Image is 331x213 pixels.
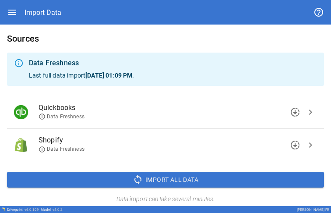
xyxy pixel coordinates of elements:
p: Last full data import . [29,71,317,80]
span: Quickbooks [39,103,303,113]
span: chevron_right [305,140,316,150]
span: chevron_right [305,107,316,117]
button: Import All Data [7,172,324,188]
span: v 5.0.2 [53,208,63,212]
div: Data Freshness [29,58,317,68]
h6: Data import can take several minutes. [7,195,324,204]
span: downloading [290,140,300,150]
span: downloading [290,107,300,117]
h6: Sources [7,32,324,46]
div: Drivepoint [7,208,39,212]
span: Shopify [39,135,303,146]
span: v 6.0.109 [25,208,39,212]
img: Shopify [14,138,28,152]
span: Data Freshness [39,113,85,121]
div: [PERSON_NAME] FR [297,208,329,212]
span: Import All Data [145,174,198,185]
div: Model [41,208,63,212]
img: Drivepoint [2,207,5,211]
span: Data Freshness [39,146,85,153]
span: sync [133,174,143,185]
b: [DATE] 01:09 PM [85,72,132,79]
div: Import Data [25,8,61,17]
img: Quickbooks [14,105,28,119]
